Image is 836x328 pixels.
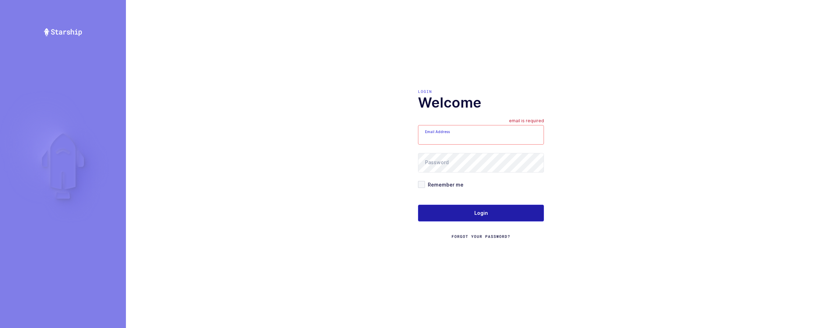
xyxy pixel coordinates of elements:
a: Forgot Your Password? [452,234,510,239]
span: Remember me [425,181,463,188]
div: Login [418,89,544,94]
div: email is required [509,118,544,125]
h1: Welcome [418,94,544,111]
span: Login [474,210,488,217]
button: Login [418,205,544,221]
input: Password [418,153,544,173]
input: Email Address [418,125,544,145]
img: Starship [43,28,83,36]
